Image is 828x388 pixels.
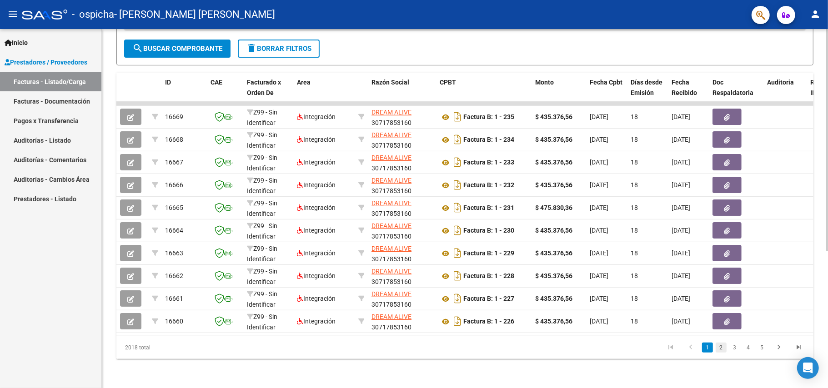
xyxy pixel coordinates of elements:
span: Z99 - Sin Identificar [247,245,277,263]
span: 16665 [165,204,183,211]
span: Integración [297,249,336,257]
span: [DATE] [590,136,608,143]
span: CPBT [440,79,456,86]
span: 18 [631,295,638,302]
span: Integración [297,181,336,189]
datatable-header-cell: Días desde Emisión [627,73,668,113]
span: Fecha Recibido [672,79,697,96]
strong: Factura B: 1 - 231 [463,204,514,212]
strong: $ 435.376,56 [535,318,572,325]
span: Auditoria [767,79,794,86]
a: 2 [716,343,727,353]
span: [DATE] [590,159,608,166]
div: 30717853160 [371,312,432,331]
span: Integración [297,136,336,143]
datatable-header-cell: Fecha Cpbt [586,73,627,113]
strong: $ 435.376,56 [535,181,572,189]
span: 16664 [165,227,183,234]
span: Borrar Filtros [246,45,311,53]
span: Integración [297,295,336,302]
span: CAE [211,79,222,86]
span: 16661 [165,295,183,302]
strong: Factura B: 1 - 226 [463,318,514,325]
span: [DATE] [672,249,690,257]
strong: Factura B: 1 - 232 [463,182,514,189]
span: Z99 - Sin Identificar [247,109,277,126]
span: 16669 [165,113,183,120]
datatable-header-cell: Monto [532,73,586,113]
datatable-header-cell: CAE [207,73,243,113]
span: Integración [297,272,336,279]
mat-icon: delete [246,43,257,54]
datatable-header-cell: ID [161,73,207,113]
div: 30717853160 [371,289,432,308]
i: Descargar documento [452,314,463,328]
span: Días desde Emisión [631,79,662,96]
li: page 5 [755,340,769,355]
span: [DATE] [672,181,690,189]
i: Descargar documento [452,109,463,124]
span: 18 [631,181,638,189]
span: ID [165,79,171,86]
strong: $ 475.830,36 [535,204,572,211]
datatable-header-cell: Doc Respaldatoria [709,73,763,113]
a: go to previous page [682,343,699,353]
strong: $ 435.376,56 [535,113,572,120]
span: Integración [297,159,336,166]
i: Descargar documento [452,291,463,306]
span: Z99 - Sin Identificar [247,222,277,240]
span: [DATE] [590,204,608,211]
i: Descargar documento [452,200,463,215]
span: [DATE] [590,227,608,234]
span: [DATE] [672,136,690,143]
datatable-header-cell: Razón Social [368,73,436,113]
span: 16662 [165,272,183,279]
div: 30717853160 [371,153,432,172]
span: [DATE] [590,318,608,325]
span: Doc Respaldatoria [713,79,753,96]
strong: Factura B: 1 - 229 [463,250,514,257]
span: Razón Social [371,79,409,86]
span: DREAM ALIVE [371,268,411,275]
div: 30717853160 [371,221,432,240]
i: Descargar documento [452,155,463,169]
i: Descargar documento [452,132,463,147]
strong: Factura B: 1 - 227 [463,295,514,303]
strong: Factura B: 1 - 233 [463,159,514,166]
a: 4 [743,343,754,353]
i: Descargar documento [452,269,463,283]
span: 18 [631,227,638,234]
span: Buscar Comprobante [132,45,222,53]
a: go to next page [770,343,788,353]
span: [DATE] [590,295,608,302]
span: Monto [535,79,554,86]
span: [DATE] [590,249,608,257]
span: DREAM ALIVE [371,109,411,116]
strong: $ 435.376,56 [535,272,572,279]
span: [DATE] [672,227,690,234]
span: Integración [297,204,336,211]
span: Inicio [5,38,28,48]
a: 3 [729,343,740,353]
span: 16666 [165,181,183,189]
span: Z99 - Sin Identificar [247,177,277,194]
div: 30717853160 [371,266,432,285]
strong: $ 435.376,56 [535,249,572,257]
mat-icon: search [132,43,143,54]
span: Fecha Cpbt [590,79,622,86]
span: Prestadores / Proveedores [5,57,87,67]
span: Z99 - Sin Identificar [247,268,277,285]
span: Z99 - Sin Identificar [247,313,277,331]
span: Z99 - Sin Identificar [247,131,277,149]
datatable-header-cell: Auditoria [763,73,807,113]
a: 5 [757,343,768,353]
span: DREAM ALIVE [371,313,411,320]
span: DREAM ALIVE [371,222,411,229]
i: Descargar documento [452,178,463,192]
span: DREAM ALIVE [371,131,411,139]
strong: $ 435.376,56 [535,227,572,234]
span: Facturado x Orden De [247,79,281,96]
span: - [PERSON_NAME] [PERSON_NAME] [114,5,275,25]
span: 18 [631,204,638,211]
span: DREAM ALIVE [371,177,411,184]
